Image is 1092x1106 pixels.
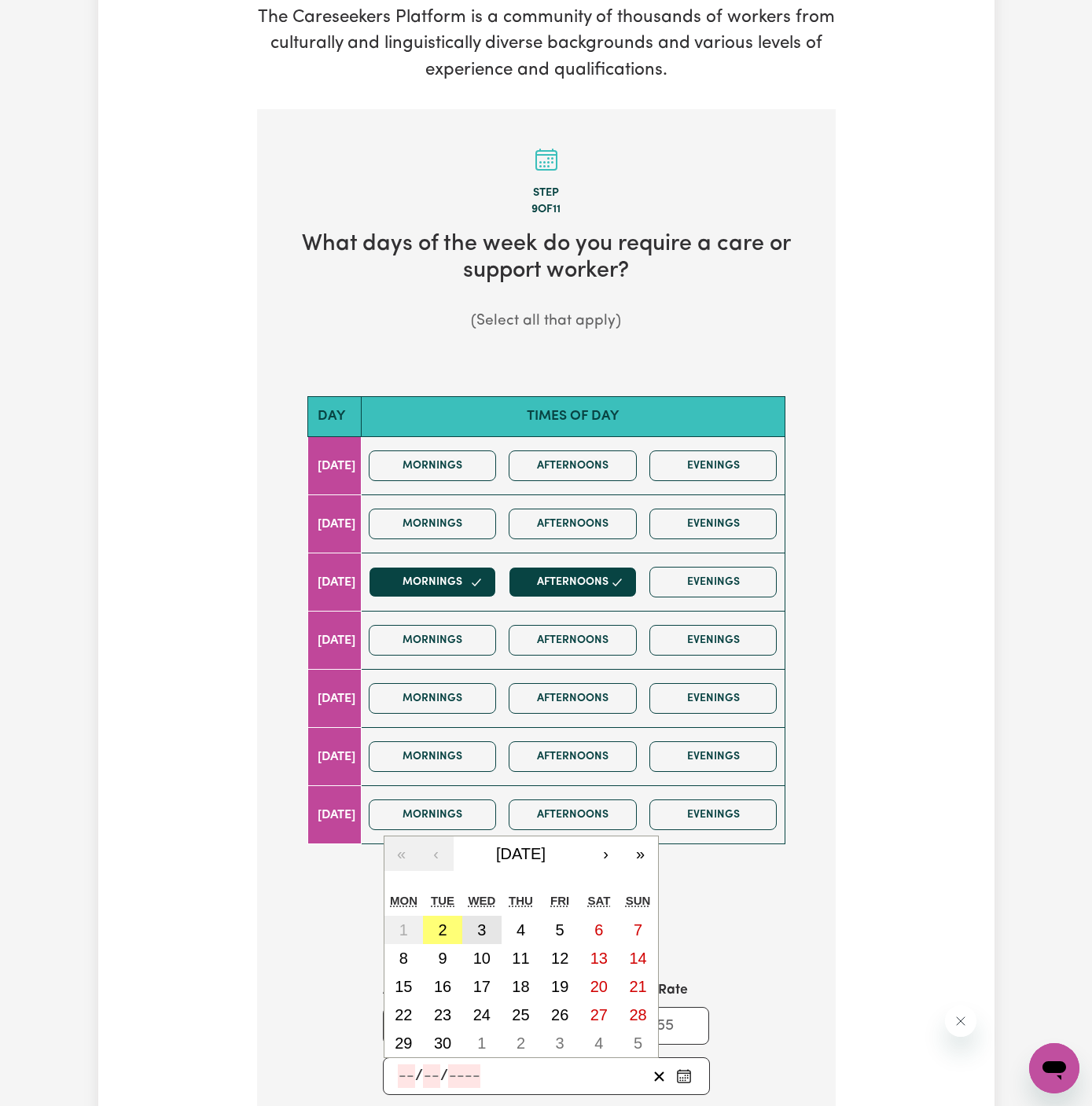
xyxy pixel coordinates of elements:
[619,944,658,972] button: September 14, 2025
[649,509,778,539] button: Evenings
[649,567,778,597] button: Evenings
[540,1001,579,1029] button: September 26, 2025
[257,5,836,84] p: The Careseekers Platform is a community of thousands of workers from culturally and linguisticall...
[502,916,541,944] button: September 4, 2025
[473,950,491,967] abbr: September 10, 2025
[556,1034,564,1052] abbr: October 3, 2025
[390,894,417,907] abbr: Monday
[462,916,502,944] button: September 3, 2025
[448,1064,480,1088] input: ----
[517,1034,525,1052] abbr: October 2, 2025
[587,894,610,907] abbr: Saturday
[307,786,361,844] td: [DATE]
[282,201,811,219] div: 9 of 11
[423,972,462,1001] button: September 16, 2025
[647,1064,671,1088] button: Clear start date
[423,1029,462,1057] button: September 30, 2025
[369,741,497,772] button: Mornings
[619,1001,658,1029] button: September 28, 2025
[512,978,529,995] abbr: September 18, 2025
[594,921,603,939] abbr: September 6, 2025
[649,683,778,714] button: Evenings
[399,921,408,939] abbr: September 1, 2025
[307,495,361,553] td: [DATE]
[307,553,361,612] td: [DATE]
[462,1029,502,1057] button: October 1, 2025
[434,1034,451,1052] abbr: September 30, 2025
[462,944,502,972] button: September 10, 2025
[629,978,646,995] abbr: September 21, 2025
[517,921,525,939] abbr: September 4, 2025
[540,1029,579,1057] button: October 3, 2025
[623,836,658,871] button: »
[590,978,608,995] abbr: September 20, 2025
[509,509,637,539] button: Afternoons
[579,944,619,972] button: September 13, 2025
[384,1001,424,1029] button: September 22, 2025
[502,972,541,1001] button: September 18, 2025
[629,1006,646,1023] abbr: September 28, 2025
[369,567,497,597] button: Mornings
[307,612,361,670] td: [DATE]
[369,625,497,656] button: Mornings
[540,944,579,972] button: September 12, 2025
[509,450,637,481] button: Afternoons
[398,1064,415,1088] input: --
[556,921,564,939] abbr: September 5, 2025
[590,1006,608,1023] abbr: September 27, 2025
[462,972,502,1001] button: September 17, 2025
[509,894,533,907] abbr: Thursday
[438,950,447,967] abbr: September 9, 2025
[361,396,785,436] th: Times of day
[509,625,637,656] button: Afternoons
[419,836,454,871] button: ‹
[423,944,462,972] button: September 9, 2025
[307,920,785,942] h3: Booking Time Options
[383,1007,481,1045] input: e.g. 2.5
[502,944,541,972] button: September 11, 2025
[423,1064,440,1088] input: --
[589,836,623,871] button: ›
[551,978,568,995] abbr: September 19, 2025
[369,799,497,830] button: Mornings
[512,950,529,967] abbr: September 11, 2025
[415,1067,423,1085] span: /
[384,1029,424,1057] button: September 29, 2025
[282,231,811,285] h2: What days of the week do you require a care or support worker?
[649,741,778,772] button: Evenings
[613,1007,710,1045] input: e.g. 55
[509,567,637,597] button: Afternoons
[502,1029,541,1057] button: October 2, 2025
[634,921,642,939] abbr: September 7, 2025
[282,185,811,202] div: Step
[579,1029,619,1057] button: October 4, 2025
[473,978,491,995] abbr: September 17, 2025
[369,509,497,539] button: Mornings
[462,1001,502,1029] button: September 24, 2025
[384,836,419,871] button: «
[619,972,658,1001] button: September 21, 2025
[282,310,811,333] p: (Select all that apply)
[307,437,361,495] td: [DATE]
[384,944,424,972] button: September 8, 2025
[307,670,361,728] td: [DATE]
[634,1034,642,1052] abbr: October 5, 2025
[384,972,424,1001] button: September 15, 2025
[579,1001,619,1029] button: September 27, 2025
[477,1034,486,1052] abbr: October 1, 2025
[423,1001,462,1029] button: September 23, 2025
[369,450,497,481] button: Mornings
[395,978,412,995] abbr: September 15, 2025
[468,894,495,907] abbr: Wednesday
[9,11,95,24] span: Need any help?
[369,683,497,714] button: Mornings
[477,921,486,939] abbr: September 3, 2025
[434,978,451,995] abbr: September 16, 2025
[454,836,589,871] button: [DATE]
[540,972,579,1001] button: September 19, 2025
[550,894,569,907] abbr: Friday
[431,894,454,907] abbr: Tuesday
[590,950,608,967] abbr: September 13, 2025
[307,728,361,786] td: [DATE]
[383,980,506,1001] label: Approximate hours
